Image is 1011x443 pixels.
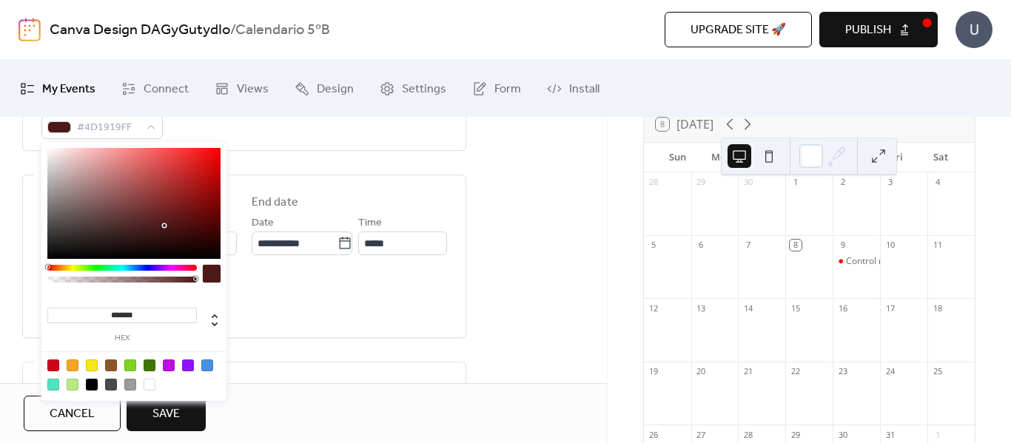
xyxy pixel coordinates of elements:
span: Date [252,214,274,232]
div: Control matemáticas [833,255,880,268]
span: My Events [42,78,95,101]
div: 14 [742,302,753,314]
img: logo [19,18,41,41]
div: 28 [742,429,753,440]
span: Settings [402,78,446,101]
span: #4D1919FF [77,119,139,137]
div: 2 [837,177,848,188]
span: Upgrade site 🚀 [691,21,786,39]
div: #F8E71C [86,359,98,371]
span: Design [317,78,354,101]
button: Upgrade site 🚀 [665,12,812,47]
div: #000000 [86,379,98,390]
div: 16 [837,302,848,314]
div: #417505 [144,359,155,371]
div: 29 [790,429,801,440]
div: 29 [696,177,707,188]
label: hex [47,334,197,342]
div: #FFFFFF [144,379,155,390]
div: 4 [932,177,943,188]
div: #50E3C2 [47,379,59,390]
div: 10 [884,240,896,251]
a: Install [536,66,611,111]
span: Time [358,214,382,232]
div: Mon [699,143,743,172]
div: #8B572A [105,359,117,371]
a: Views [204,66,280,111]
div: Sat [919,143,963,172]
div: 6 [696,240,707,251]
div: 13 [696,302,707,314]
div: 31 [884,429,896,440]
div: 9 [837,240,848,251]
div: 12 [648,302,659,314]
div: 23 [837,366,848,377]
div: #7ED321 [124,359,136,371]
div: 26 [648,429,659,440]
div: #BD10E0 [163,359,175,371]
div: #9B9B9B [124,379,136,390]
div: #F5A623 [67,359,78,371]
div: 28 [648,177,659,188]
div: 17 [884,302,896,314]
span: Publish [845,21,891,39]
div: 25 [932,366,943,377]
a: Design [283,66,365,111]
div: 30 [837,429,848,440]
div: #D0021B [47,359,59,371]
div: #9013FE [182,359,194,371]
a: My Events [9,66,107,111]
a: Connect [110,66,200,111]
div: 3 [884,177,896,188]
button: Save [127,396,206,431]
span: Save [152,405,180,423]
span: Install [569,78,599,101]
b: Calendario 5ºB [235,16,330,44]
a: Form [461,66,532,111]
a: Canva Design DAGyGutydIo [50,16,230,44]
div: 1 [790,177,801,188]
div: #4A90E2 [201,359,213,371]
div: 27 [696,429,707,440]
span: Views [237,78,269,101]
div: Control matemáticas [846,255,933,268]
div: 5 [648,240,659,251]
div: 22 [790,366,801,377]
b: / [230,16,235,44]
button: Cancel [24,396,121,431]
div: 20 [696,366,707,377]
div: 21 [742,366,753,377]
div: 1 [932,429,943,440]
a: Settings [369,66,457,111]
div: Sun [656,143,699,172]
div: End date [252,194,298,212]
div: 7 [742,240,753,251]
span: Cancel [50,405,95,423]
div: 15 [790,302,801,314]
div: 18 [932,302,943,314]
div: U [955,11,992,48]
div: #B8E986 [67,379,78,390]
div: 19 [648,366,659,377]
span: Connect [144,78,189,101]
button: Publish [819,12,938,47]
div: 24 [884,366,896,377]
div: 30 [742,177,753,188]
span: Form [494,78,521,101]
div: #4A4A4A [105,379,117,390]
div: 11 [932,240,943,251]
div: 8 [790,240,801,251]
